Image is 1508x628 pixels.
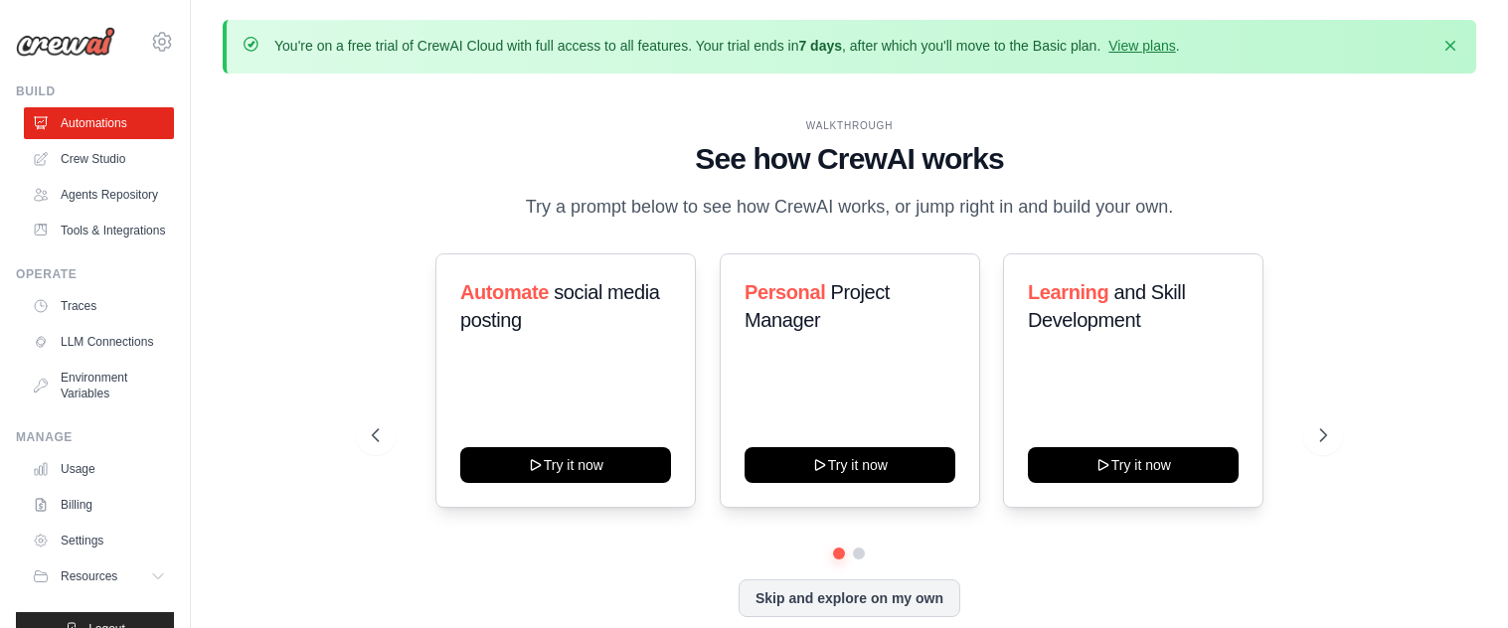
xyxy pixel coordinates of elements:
a: Crew Studio [24,143,174,175]
div: WALKTHROUGH [372,118,1327,133]
span: social media posting [460,281,660,331]
a: LLM Connections [24,326,174,358]
button: Try it now [460,447,671,483]
strong: 7 days [798,38,842,54]
a: Tools & Integrations [24,215,174,246]
div: Operate [16,266,174,282]
a: Usage [24,453,174,485]
p: Try a prompt below to see how CrewAI works, or jump right in and build your own. [515,193,1183,222]
p: You're on a free trial of CrewAI Cloud with full access to all features. Your trial ends in , aft... [274,36,1180,56]
button: Try it now [1028,447,1239,483]
a: Environment Variables [24,362,174,409]
a: Billing [24,489,174,521]
button: Try it now [745,447,955,483]
button: Skip and explore on my own [739,579,960,617]
a: View plans [1108,38,1175,54]
a: Settings [24,525,174,556]
button: Resources [24,560,174,592]
span: Resources [61,568,117,584]
div: Manage [16,429,174,445]
h1: See how CrewAI works [372,141,1327,177]
span: Learning [1028,281,1108,303]
span: Project Manager [745,281,890,331]
a: Agents Repository [24,179,174,211]
div: Build [16,83,174,99]
iframe: Chat Widget [1409,533,1508,628]
span: Automate [460,281,549,303]
span: Personal [745,281,825,303]
a: Traces [24,290,174,322]
img: Logo [16,27,115,57]
a: Automations [24,107,174,139]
